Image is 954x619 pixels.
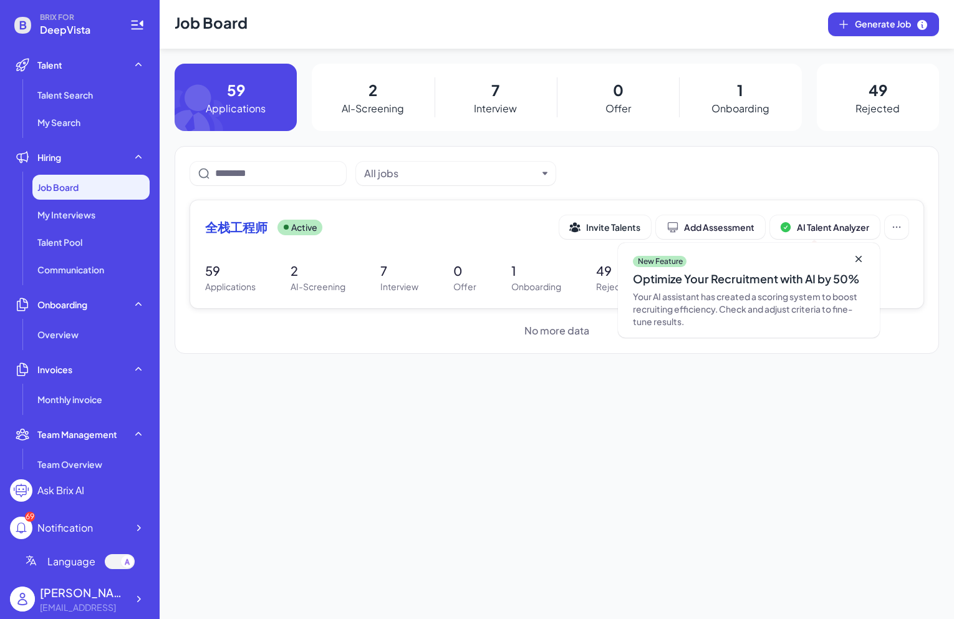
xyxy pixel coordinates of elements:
[291,261,345,280] p: 2
[638,256,683,266] p: New Feature
[37,116,80,129] span: My Search
[40,12,115,22] span: BRIX FOR
[25,512,35,522] div: 69
[37,298,87,311] span: Onboarding
[855,17,928,31] span: Generate Job
[656,215,765,239] button: Add Assessment
[380,261,418,280] p: 7
[737,79,743,101] p: 1
[453,280,476,293] p: Offer
[40,601,127,614] div: jingconan@deepvista.ai
[596,261,634,280] p: 49
[586,222,640,233] span: Invite Talents
[605,101,631,116] p: Offer
[37,520,93,535] div: Notification
[37,181,79,193] span: Job Board
[380,280,418,293] p: Interview
[667,221,754,233] div: Add Assessment
[47,554,95,569] span: Language
[37,428,117,441] span: Team Management
[37,328,79,341] span: Overview
[828,12,939,36] button: Generate Job
[40,22,115,37] span: DeepVista
[37,208,95,221] span: My Interviews
[559,215,651,239] button: Invite Talents
[37,458,102,470] span: Team Overview
[511,280,561,293] p: Onboarding
[855,101,900,116] p: Rejected
[633,270,865,288] div: Optimize Your Recruitment with AI by 50%
[291,280,345,293] p: AI-Screening
[596,280,634,293] p: Rejected
[37,393,102,406] span: Monthly invoice
[37,483,84,498] div: Ask Brix AI
[205,280,256,293] p: Applications
[342,101,404,116] p: AI-Screening
[869,79,887,101] p: 49
[37,89,93,101] span: Talent Search
[491,79,499,101] p: 7
[291,221,317,234] p: Active
[10,587,35,612] img: user_logo.png
[369,79,377,101] p: 2
[37,263,104,276] span: Communication
[453,261,476,280] p: 0
[205,218,267,236] span: 全栈工程师
[797,222,869,233] span: AI Talent Analyzer
[524,323,589,338] span: No more data
[474,101,517,116] p: Interview
[633,290,865,328] div: Your AI assistant has created a scoring system to boost recruiting efficiency. Check and adjust c...
[37,363,72,376] span: Invoices
[770,215,880,239] button: AI Talent Analyzer
[205,261,256,280] p: 59
[711,101,769,116] p: Onboarding
[40,584,127,601] div: Jing Conan Wang
[511,261,561,280] p: 1
[364,166,398,181] div: All jobs
[613,79,624,101] p: 0
[37,59,62,71] span: Talent
[37,151,61,163] span: Hiring
[364,166,537,181] button: All jobs
[37,236,82,248] span: Talent Pool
